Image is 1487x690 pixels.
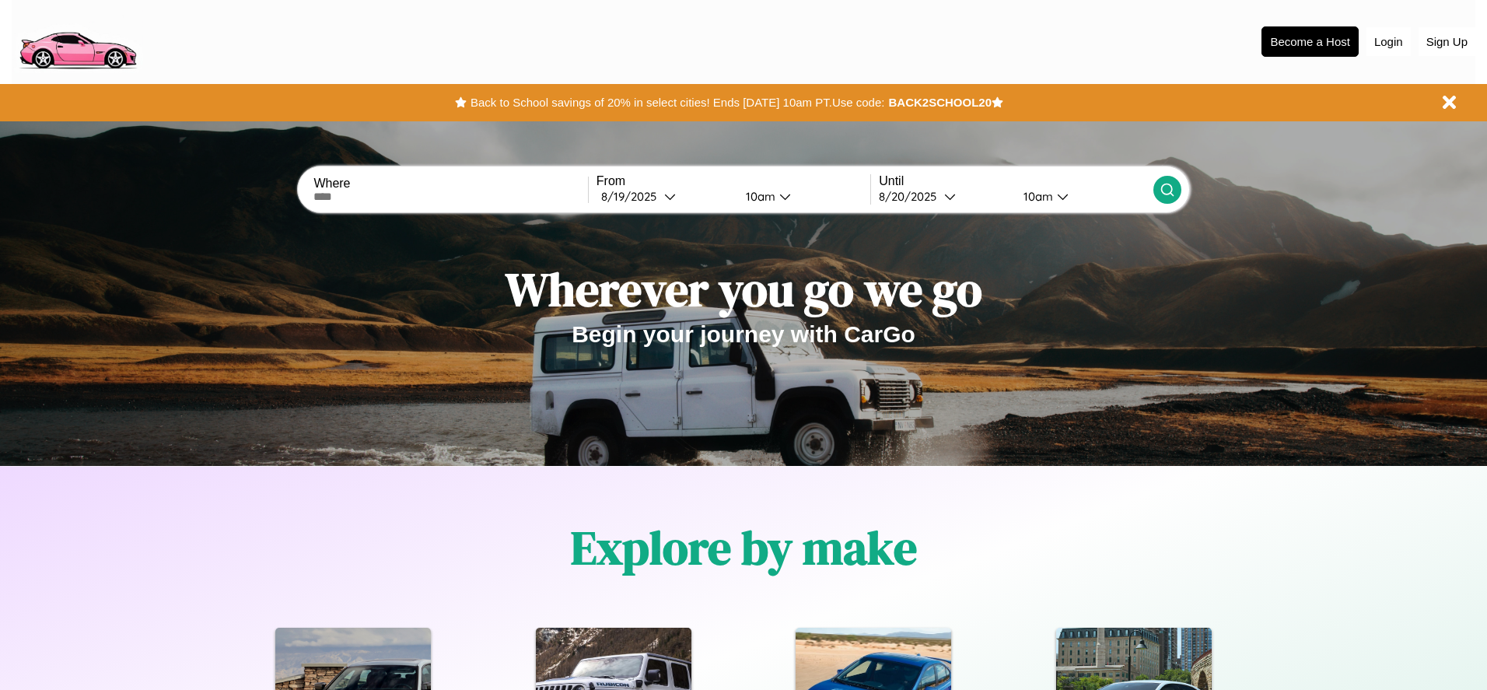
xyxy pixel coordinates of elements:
button: Back to School savings of 20% in select cities! Ends [DATE] 10am PT.Use code: [467,92,888,114]
label: Where [313,177,587,191]
button: Become a Host [1261,26,1359,57]
label: From [597,174,870,188]
b: BACK2SCHOOL20 [888,96,992,109]
div: 8 / 20 / 2025 [879,189,944,204]
div: 10am [738,189,779,204]
button: Login [1366,27,1411,56]
h1: Explore by make [571,516,917,580]
button: Sign Up [1419,27,1475,56]
button: 8/19/2025 [597,188,733,205]
div: 8 / 19 / 2025 [601,189,664,204]
button: 10am [1011,188,1153,205]
button: 10am [733,188,870,205]
div: 10am [1016,189,1057,204]
label: Until [879,174,1153,188]
img: logo [12,8,143,73]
